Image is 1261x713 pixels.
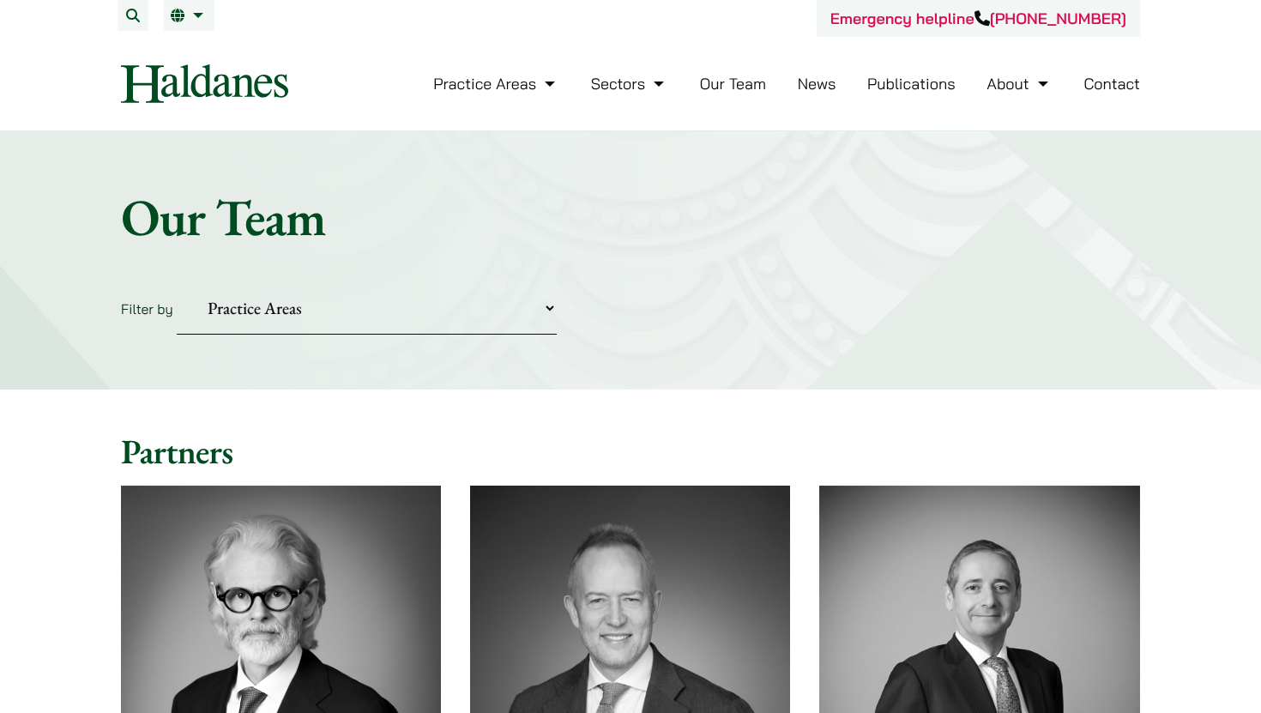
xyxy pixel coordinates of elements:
[171,9,208,22] a: EN
[121,186,1140,248] h1: Our Team
[121,300,173,317] label: Filter by
[798,74,836,94] a: News
[867,74,956,94] a: Publications
[830,9,1126,28] a: Emergency helpline[PHONE_NUMBER]
[433,74,559,94] a: Practice Areas
[700,74,766,94] a: Our Team
[121,431,1140,472] h2: Partners
[121,64,288,103] img: Logo of Haldanes
[986,74,1052,94] a: About
[1083,74,1140,94] a: Contact
[591,74,668,94] a: Sectors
